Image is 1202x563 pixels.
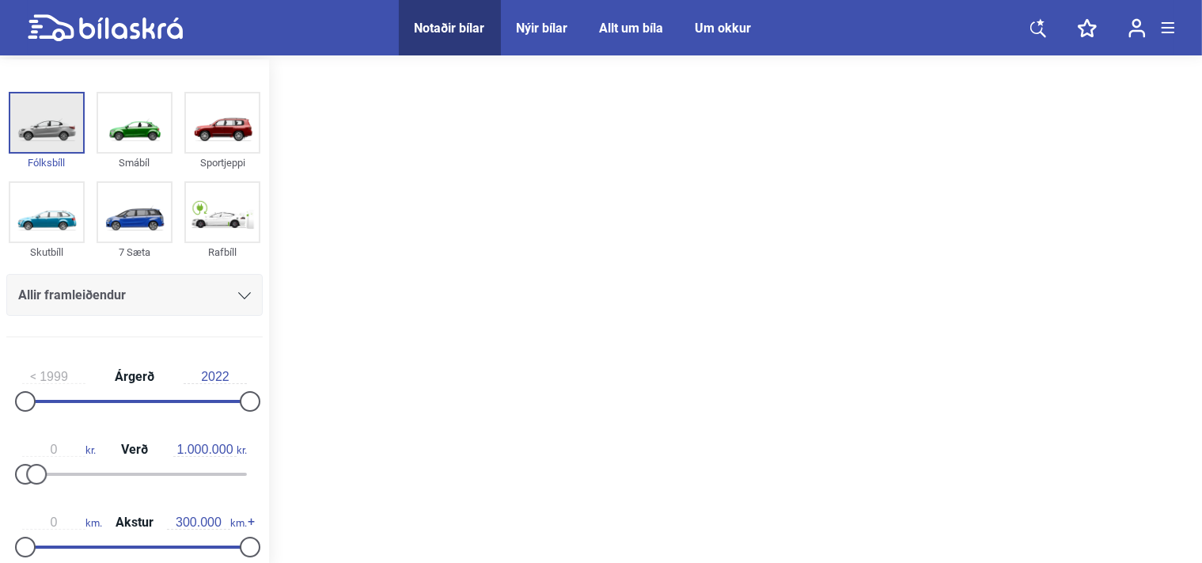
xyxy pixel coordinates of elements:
[184,243,260,261] div: Rafbíll
[112,516,157,529] span: Akstur
[184,154,260,172] div: Sportjeppi
[22,443,96,457] span: kr.
[117,443,152,456] span: Verð
[22,515,102,530] span: km.
[97,154,173,172] div: Smábíl
[1128,18,1146,38] img: user-login.svg
[9,243,85,261] div: Skutbíll
[415,21,485,36] a: Notaðir bílar
[9,154,85,172] div: Fólksbíll
[517,21,568,36] a: Nýir bílar
[696,21,752,36] a: Um okkur
[173,443,247,457] span: kr.
[167,515,247,530] span: km.
[111,371,158,383] span: Árgerð
[18,284,126,306] span: Allir framleiðendur
[600,21,664,36] a: Allt um bíla
[97,243,173,261] div: 7 Sæta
